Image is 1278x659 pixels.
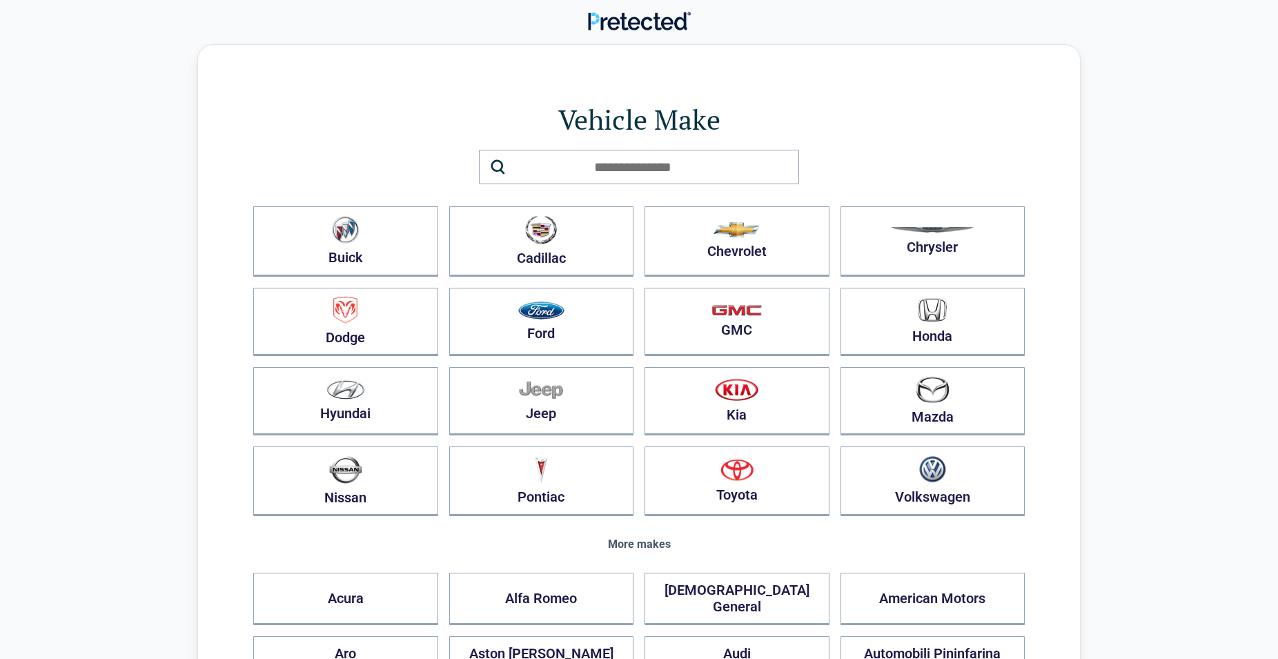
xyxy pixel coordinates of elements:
button: Alfa Romeo [449,573,634,625]
h1: Vehicle Make [253,100,1025,139]
button: Nissan [253,446,438,516]
button: Kia [645,367,829,435]
button: American Motors [840,573,1025,625]
button: Jeep [449,367,634,435]
button: Acura [253,573,438,625]
div: More makes [253,538,1025,551]
button: Hyundai [253,367,438,435]
button: Cadillac [449,206,634,277]
button: Pontiac [449,446,634,516]
button: Chrysler [840,206,1025,277]
button: Chevrolet [645,206,829,277]
button: Mazda [840,367,1025,435]
button: Ford [449,288,634,356]
button: [DEMOGRAPHIC_DATA] General [645,573,829,625]
button: Toyota [645,446,829,516]
button: Buick [253,206,438,277]
button: Dodge [253,288,438,356]
button: Honda [840,288,1025,356]
button: GMC [645,288,829,356]
button: Volkswagen [840,446,1025,516]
